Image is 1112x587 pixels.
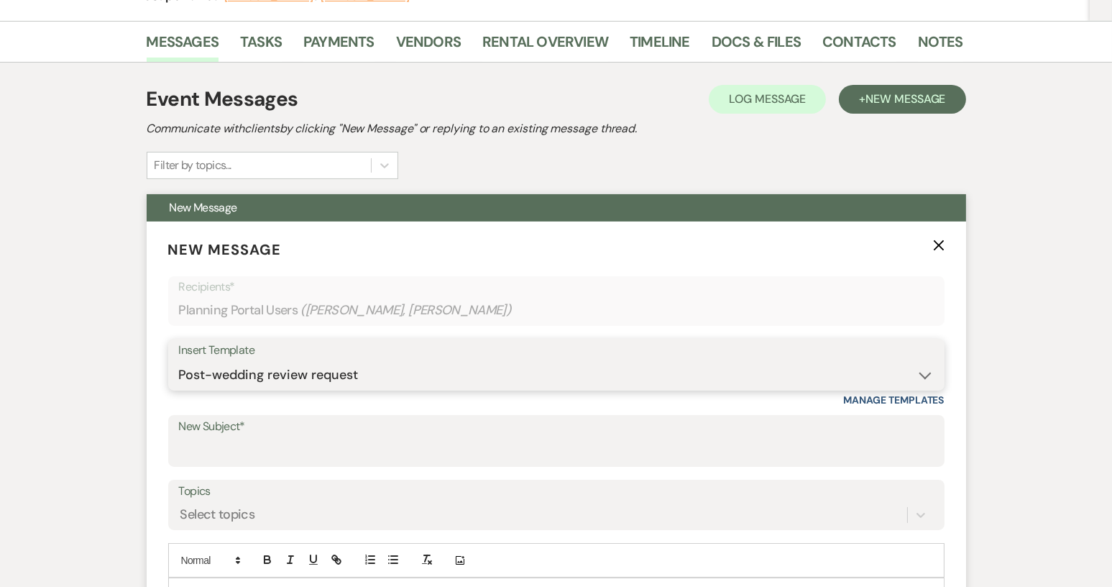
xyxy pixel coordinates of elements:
h1: Event Messages [147,84,298,114]
a: Vendors [396,30,461,62]
span: New Message [168,240,282,259]
label: New Subject* [179,417,934,437]
a: Manage Templates [844,393,945,406]
span: New Message [170,200,237,215]
span: Log Message [729,91,806,106]
a: Payments [303,30,375,62]
p: Recipients* [179,278,934,296]
div: Planning Portal Users [179,296,934,324]
a: Messages [147,30,219,62]
span: New Message [865,91,945,106]
div: Insert Template [179,340,934,361]
div: Filter by topics... [155,157,231,174]
label: Topics [179,481,934,502]
div: Select topics [180,506,255,525]
a: Docs & Files [712,30,801,62]
span: ( [PERSON_NAME], [PERSON_NAME] ) [300,301,512,320]
a: Notes [918,30,963,62]
a: Tasks [240,30,282,62]
button: +New Message [839,85,965,114]
button: Log Message [709,85,826,114]
a: Timeline [630,30,690,62]
a: Rental Overview [482,30,608,62]
a: Contacts [822,30,896,62]
h2: Communicate with clients by clicking "New Message" or replying to an existing message thread. [147,120,966,137]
